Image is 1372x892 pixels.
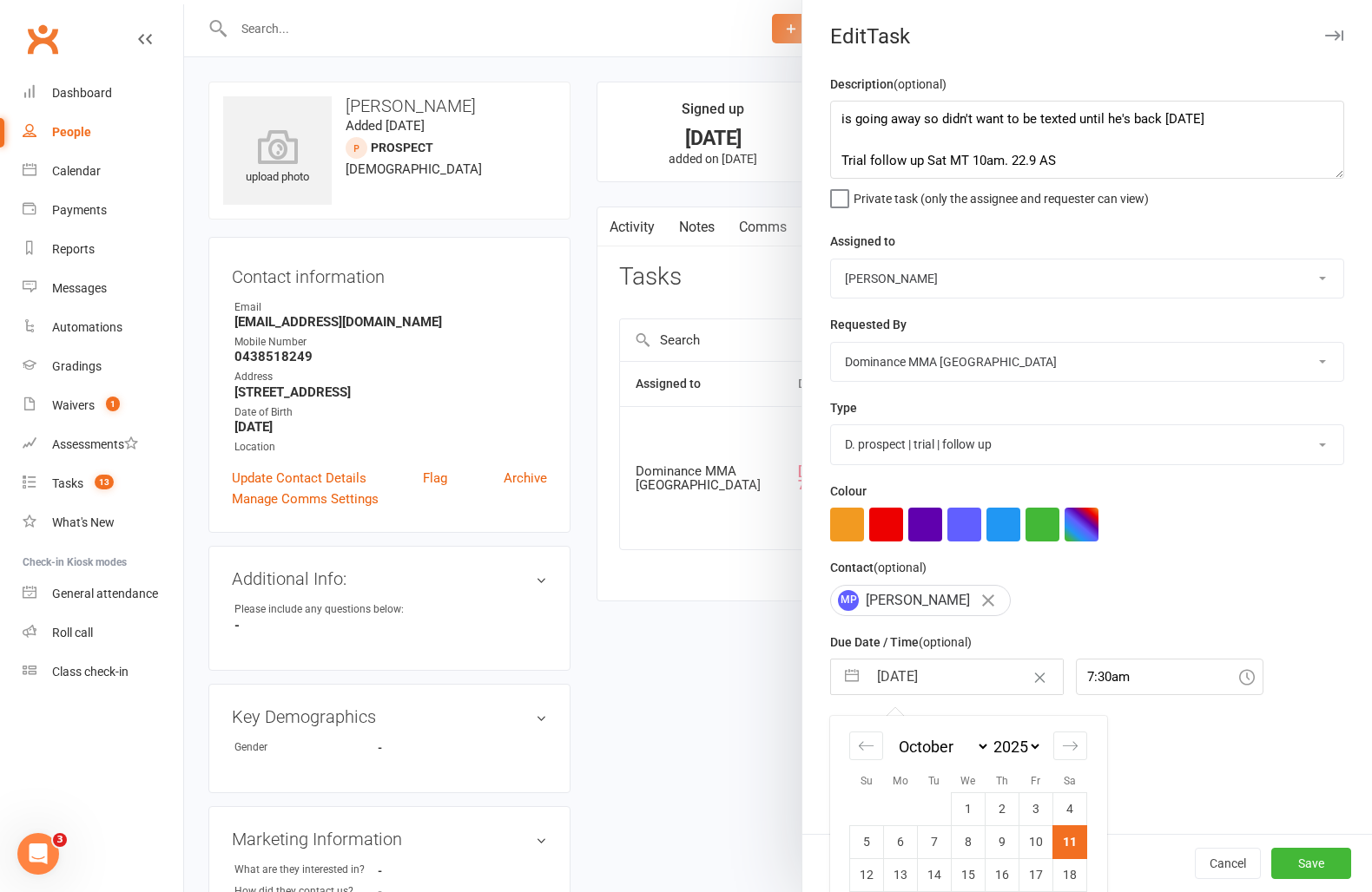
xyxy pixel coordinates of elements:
[23,347,183,386] a: Gradings
[830,232,895,251] label: Assigned to
[850,858,884,891] td: Sunday, October 12, 2025
[23,425,183,464] a: Assessments
[23,464,183,503] a: Tasks 13
[918,858,952,891] td: Tuesday, October 14, 2025
[1019,792,1053,825] td: Friday, October 3, 2025
[1053,825,1087,858] td: Selected. Saturday, October 11, 2025
[874,561,927,574] small: (optional)
[830,101,1344,179] textarea: is going away so didn't want to be texted until he's back [DATE] Trial follow up Sat MT 10am. 22....
[838,590,859,611] span: MP
[884,858,918,891] td: Monday, October 13, 2025
[1064,775,1076,787] small: Sa
[996,775,1008,787] small: Th
[893,775,908,787] small: Mo
[986,792,1019,825] td: Thursday, October 2, 2025
[1019,825,1053,858] td: Friday, October 10, 2025
[861,775,873,787] small: Su
[830,482,867,501] label: Colour
[23,191,183,230] a: Payments
[52,587,158,600] div: General attendance
[23,308,183,347] a: Automations
[1031,775,1040,787] small: Fr
[830,398,857,417] label: Type
[1053,731,1087,760] div: Move forward to switch to the next month.
[918,825,952,858] td: Tuesday, October 7, 2025
[23,653,183,692] a: Class kiosk mode
[884,825,918,858] td: Monday, October 6, 2025
[23,574,183,613] a: General attendance kiosk mode
[23,113,183,152] a: People
[928,775,940,787] small: Tu
[1195,848,1261,879] button: Cancel
[52,125,91,139] div: People
[830,633,972,652] label: Due Date / Time
[830,712,931,731] label: Email preferences
[23,74,183,113] a: Dashboard
[52,242,95,256] div: Reports
[1053,792,1087,825] td: Saturday, October 4, 2025
[17,833,59,875] iframe: Intercom live chat
[23,386,183,425] a: Waivers 1
[52,398,95,412] div: Waivers
[986,825,1019,858] td: Thursday, October 9, 2025
[52,437,138,451] div: Assessments
[23,613,183,653] a: Roll call
[106,397,120,411] span: 1
[52,164,101,178] div: Calendar
[95,475,114,489] span: 13
[986,858,1019,891] td: Thursday, October 16, 2025
[1025,660,1055,693] button: Clear Date
[850,825,884,858] td: Sunday, October 5, 2025
[52,476,83,490] div: Tasks
[52,281,107,295] div: Messages
[830,75,947,94] label: Description
[854,186,1149,206] span: Private task (only the assignee and requester can view)
[952,825,986,858] td: Wednesday, October 8, 2025
[1271,848,1351,879] button: Save
[1019,858,1053,891] td: Friday, October 17, 2025
[52,86,112,100] div: Dashboard
[952,858,986,891] td: Wednesday, October 15, 2025
[52,203,107,217] div: Payments
[830,558,927,577] label: Contact
[960,775,975,787] small: We
[849,731,883,760] div: Move backward to switch to the previous month.
[23,152,183,191] a: Calendar
[894,77,947,91] small: (optional)
[21,17,64,61] a: Clubworx
[952,792,986,825] td: Wednesday, October 1, 2025
[919,635,972,649] small: (optional)
[23,230,183,269] a: Reports
[1053,858,1087,891] td: Saturday, October 18, 2025
[53,833,67,847] span: 3
[52,359,102,373] div: Gradings
[52,626,93,639] div: Roll call
[802,24,1372,49] div: Edit Task
[830,315,907,334] label: Requested By
[23,503,183,542] a: What's New
[23,269,183,308] a: Messages
[52,320,122,334] div: Automations
[830,585,1011,616] div: [PERSON_NAME]
[52,665,129,679] div: Class check-in
[52,515,115,529] div: What's New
